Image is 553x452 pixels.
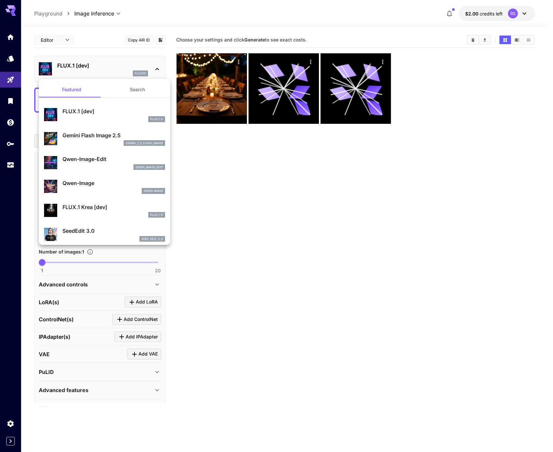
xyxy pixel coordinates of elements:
[44,152,165,173] div: Qwen-Image-Editqwen_image_edit
[135,165,163,170] p: qwen_image_edit
[44,105,165,125] div: FLUX.1 [dev]FLUX.1 D
[62,227,165,235] p: SeedEdit 3.0
[144,189,163,193] p: Qwen Image
[105,82,170,97] button: Search
[44,176,165,197] div: Qwen-ImageQwen Image
[62,179,165,187] p: Qwen-Image
[150,117,163,121] p: FLUX.1 D
[150,213,163,217] p: FLUX.1 D
[39,82,105,97] button: Featured
[62,155,165,163] p: Qwen-Image-Edit
[62,131,165,139] p: Gemini Flash Image 2.5
[44,200,165,221] div: FLUX.1 Krea [dev]FLUX.1 D
[62,107,165,115] p: FLUX.1 [dev]
[126,141,163,146] p: gemini_2_5_flash_image
[44,224,165,244] div: SeedEdit 3.0seed_edit_3_0
[141,237,163,241] p: seed_edit_3_0
[44,129,165,149] div: Gemini Flash Image 2.5gemini_2_5_flash_image
[62,203,165,211] p: FLUX.1 Krea [dev]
